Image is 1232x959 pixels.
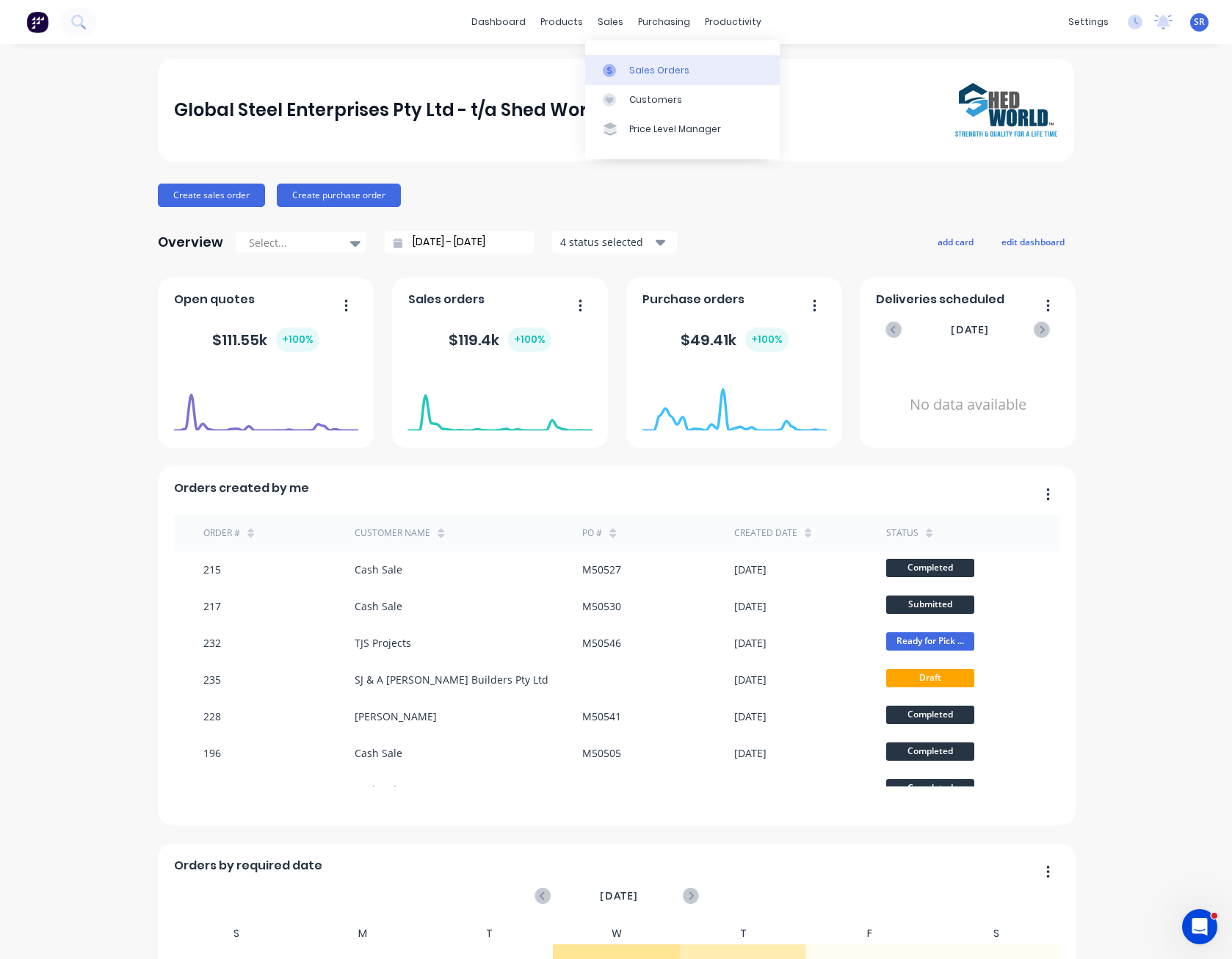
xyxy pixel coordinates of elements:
span: Open quotes [174,291,255,308]
span: [DATE] [951,322,989,338]
div: Customers [629,93,682,106]
div: TJS Projects [355,635,411,651]
span: Completed [886,779,974,797]
div: 235 [203,672,221,687]
div: No data available [876,357,1060,453]
div: Order # [203,526,240,540]
div: PO # [582,526,602,540]
div: 217 [203,598,221,614]
div: W [553,923,680,944]
span: Completed [886,742,974,761]
div: 215 [203,562,221,577]
button: Create purchase order [277,184,401,207]
div: settings [1061,11,1116,33]
div: Sales Orders [629,64,689,77]
div: S [173,923,300,944]
a: Sales Orders [585,55,780,84]
span: Sales orders [408,291,485,308]
div: [DATE] [734,598,767,614]
button: edit dashboard [992,232,1074,251]
div: M [300,923,427,944]
div: Cash Sale [355,598,402,614]
div: Global Steel Enterprises Pty Ltd - t/a Shed World [174,95,605,125]
span: Completed [886,559,974,577]
img: Global Steel Enterprises Pty Ltd - t/a Shed World [955,83,1058,137]
span: Submitted [886,596,974,614]
a: dashboard [464,11,533,33]
div: M50530 [582,598,621,614]
iframe: Intercom live chat [1182,909,1217,944]
span: [DATE] [600,888,638,904]
div: sales [590,11,631,33]
div: Customer Name [355,526,430,540]
span: Draft [886,669,974,687]
div: [DATE] [734,709,767,724]
div: M50513 [582,782,621,797]
div: M50505 [582,745,621,761]
div: products [533,11,590,33]
div: 196 [203,745,221,761]
span: Completed [886,706,974,724]
button: Create sales order [158,184,265,207]
button: 4 status selected [552,231,677,253]
img: Factory [26,11,48,33]
div: T [427,923,554,944]
div: 202 [203,782,221,797]
div: $ 119.4k [449,327,551,352]
div: F [806,923,933,944]
div: Cash Sale [355,745,402,761]
div: $ 49.41k [681,327,789,352]
div: Created date [734,526,797,540]
div: [DATE] [734,672,767,687]
div: Cash Sale [355,782,402,797]
span: Orders by required date [174,857,322,875]
button: add card [928,232,983,251]
span: SR [1194,15,1205,29]
span: Orders created by me [174,479,309,497]
div: [DATE] [734,745,767,761]
div: productivity [697,11,769,33]
div: S [933,923,1060,944]
div: Price Level Manager [629,123,721,136]
a: Price Level Manager [585,115,780,144]
div: 228 [203,709,221,724]
a: Customers [585,85,780,115]
span: Ready for Pick ... [886,632,974,651]
span: Purchase orders [642,291,744,308]
div: Cash Sale [355,562,402,577]
div: Overview [158,228,223,257]
div: + 100 % [276,327,319,352]
div: purchasing [631,11,697,33]
span: Deliveries scheduled [876,291,1004,308]
div: [DATE] [734,635,767,651]
div: status [886,526,918,540]
div: + 100 % [508,327,551,352]
div: M50527 [582,562,621,577]
div: M50541 [582,709,621,724]
div: + 100 % [745,327,789,352]
div: SJ & A [PERSON_NAME] Builders Pty Ltd [355,672,548,687]
div: [PERSON_NAME] [355,709,437,724]
div: 232 [203,635,221,651]
div: [DATE] [734,782,767,797]
div: [DATE] [734,562,767,577]
div: M50546 [582,635,621,651]
div: $ 111.55k [212,327,319,352]
div: T [680,923,807,944]
div: 4 status selected [560,234,653,250]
